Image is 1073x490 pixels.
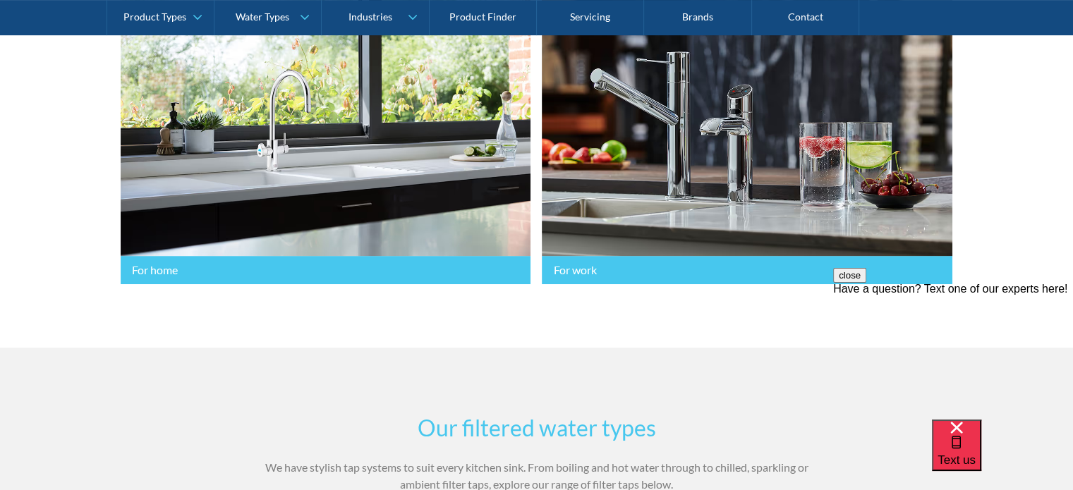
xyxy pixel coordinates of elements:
iframe: podium webchat widget prompt [833,268,1073,437]
iframe: podium webchat widget bubble [932,419,1073,490]
div: Water Types [236,11,289,23]
div: Product Types [123,11,186,23]
div: Industries [348,11,392,23]
h2: Our filtered water types [262,411,812,445]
